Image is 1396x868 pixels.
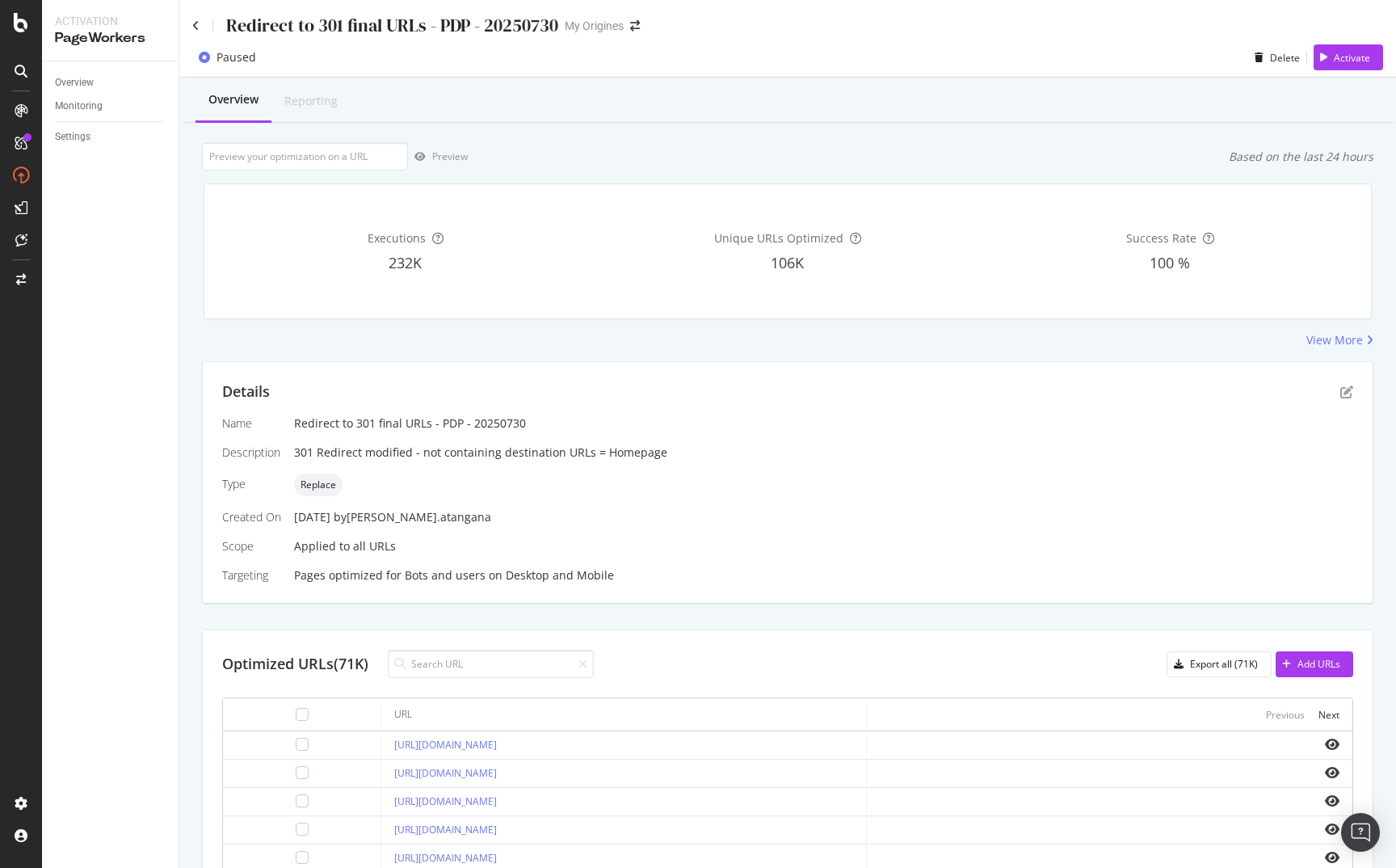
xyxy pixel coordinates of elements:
div: Paused [217,49,256,65]
button: Next [1318,705,1339,724]
div: Previous [1266,708,1305,722]
a: [URL][DOMAIN_NAME] [394,738,497,752]
i: eye [1325,851,1339,864]
div: URL [394,707,412,722]
div: Name [222,415,281,432]
a: Settings [55,129,167,145]
span: Executions [368,230,426,246]
div: pen-to-square [1340,386,1353,398]
button: Add URLs [1276,651,1353,677]
div: Export all (71K) [1190,657,1258,671]
button: Delete [1248,44,1300,70]
div: Optimized URLs (71K) [222,654,368,675]
input: Search URL [388,650,594,678]
a: [URL][DOMAIN_NAME] [394,766,497,780]
span: 106K [771,253,804,272]
div: [DATE] [294,509,1353,525]
button: Activate [1314,44,1383,70]
i: eye [1325,738,1339,751]
div: Activation [55,13,166,29]
button: Preview [408,144,468,170]
div: Next [1318,708,1339,722]
div: View More [1306,332,1363,348]
div: Redirect to 301 final URLs - PDP - 20250730 [294,415,1353,432]
div: Overview [208,91,259,107]
div: Reporting [284,93,338,109]
a: [URL][DOMAIN_NAME] [394,851,497,865]
div: Add URLs [1297,657,1340,671]
button: Export all (71K) [1167,651,1272,677]
div: Desktop and Mobile [506,567,614,584]
a: Monitoring [55,98,167,115]
a: [URL][DOMAIN_NAME] [394,794,497,808]
div: Applied to all URLs [222,415,1353,584]
span: 232K [389,253,422,272]
i: eye [1325,766,1339,779]
div: Type [222,476,281,492]
div: arrow-right-arrow-left [630,20,640,32]
input: Preview your optimization on a URL [202,142,408,171]
span: Replace [301,480,336,490]
div: Monitoring [55,98,103,115]
a: Click to go back [192,20,200,32]
div: Targeting [222,567,281,584]
div: Scope [222,538,281,554]
div: by [PERSON_NAME].atangana [334,509,491,525]
i: eye [1325,794,1339,807]
div: Created On [222,509,281,525]
span: 100 % [1150,253,1190,272]
div: Delete [1270,51,1300,65]
div: Preview [432,150,468,163]
div: Activate [1334,51,1370,65]
i: eye [1325,823,1339,836]
div: Open Intercom Messenger [1341,813,1380,852]
div: Settings [55,129,90,145]
div: My Origines [565,18,624,34]
div: Pages optimized for on [294,567,1353,584]
div: neutral label [294,474,343,496]
a: Overview [55,74,167,91]
a: View More [1306,332,1373,348]
div: Overview [55,74,94,91]
div: Description [222,445,281,461]
a: [URL][DOMAIN_NAME] [394,823,497,836]
div: Bots and users [405,567,486,584]
button: Previous [1266,705,1305,724]
span: Unique URLs Optimized [714,230,843,246]
div: 301 Redirect modified - not containing destination URLs = Homepage [294,445,1353,461]
div: PageWorkers [55,29,166,48]
div: Redirect to 301 final URLs - PDP - 20250730 [226,13,558,38]
div: Details [222,381,270,402]
div: Based on the last 24 hours [1229,149,1373,165]
span: Success Rate [1126,230,1196,246]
